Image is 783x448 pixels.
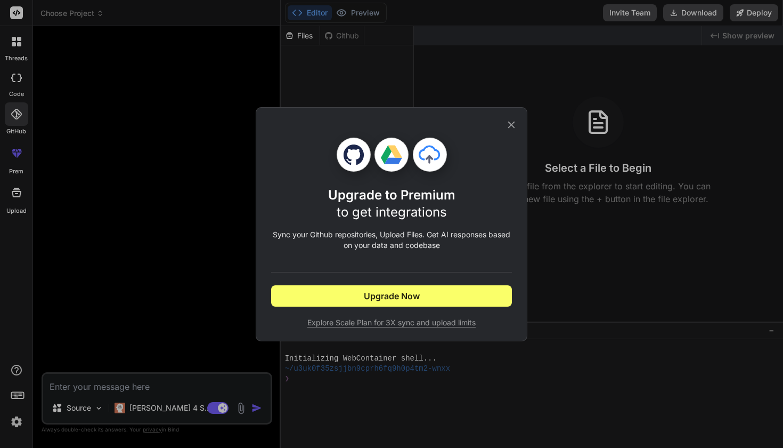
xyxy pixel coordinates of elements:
button: Upgrade Now [271,285,512,307]
span: to get integrations [337,204,447,220]
p: Sync your Github repositories, Upload Files. Get AI responses based on your data and codebase [271,229,512,251]
span: Upgrade Now [364,290,420,302]
span: Explore Scale Plan for 3X sync and upload limits [271,317,512,328]
h1: Upgrade to Premium [328,187,455,221]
